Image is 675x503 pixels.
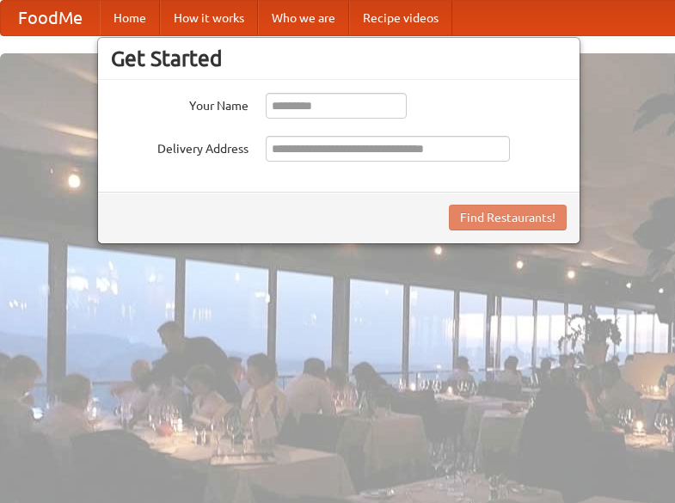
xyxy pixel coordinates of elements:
[449,205,567,230] button: Find Restaurants!
[349,1,452,35] a: Recipe videos
[160,1,258,35] a: How it works
[111,136,249,157] label: Delivery Address
[111,93,249,114] label: Your Name
[111,46,567,71] h3: Get Started
[1,1,100,35] a: FoodMe
[258,1,349,35] a: Who we are
[100,1,160,35] a: Home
